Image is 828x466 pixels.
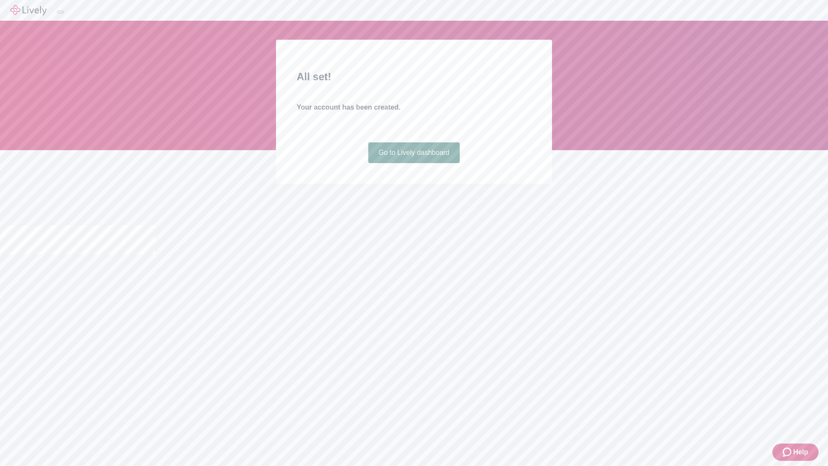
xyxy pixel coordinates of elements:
[368,142,460,163] a: Go to Lively dashboard
[793,447,808,457] span: Help
[783,447,793,457] svg: Zendesk support icon
[297,102,531,113] h4: Your account has been created.
[57,11,64,13] button: Log out
[297,69,531,85] h2: All set!
[10,5,47,16] img: Lively
[772,444,819,461] button: Zendesk support iconHelp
